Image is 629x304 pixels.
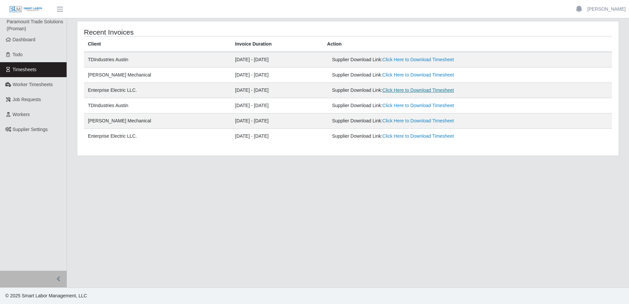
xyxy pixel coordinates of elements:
div: Supplier Download Link: [332,56,509,63]
div: Supplier Download Link: [332,133,509,140]
td: [DATE] - [DATE] [231,83,323,98]
td: [DATE] - [DATE] [231,68,323,83]
span: Dashboard [13,37,36,42]
td: TDIndustries Austin [84,52,231,68]
div: Supplier Download Link: [332,87,509,94]
span: Worker Timesheets [13,82,53,87]
a: Click Here to Download Timesheet [382,118,454,123]
td: [DATE] - [DATE] [231,52,323,68]
span: Paramount Trade Solutions (Proman) [7,19,63,31]
th: Client [84,37,231,52]
a: Click Here to Download Timesheet [382,87,454,93]
th: Action [323,37,612,52]
td: [PERSON_NAME] Mechanical [84,68,231,83]
span: Workers [13,112,30,117]
span: Todo [13,52,23,57]
td: [PERSON_NAME] Mechanical [84,113,231,129]
td: TDIndustries Austin [84,98,231,113]
a: Click Here to Download Timesheet [382,103,454,108]
div: Supplier Download Link: [332,117,509,124]
div: Supplier Download Link: [332,102,509,109]
span: Timesheets [13,67,37,72]
td: Enterprise Electric LLC. [84,83,231,98]
span: Supplier Settings [13,127,48,132]
a: Click Here to Download Timesheet [382,133,454,139]
td: [DATE] - [DATE] [231,113,323,129]
span: © 2025 Smart Labor Management, LLC [5,293,87,298]
td: [DATE] - [DATE] [231,129,323,144]
a: Click Here to Download Timesheet [382,72,454,77]
a: [PERSON_NAME] [587,6,626,13]
div: Supplier Download Link: [332,72,509,78]
a: Click Here to Download Timesheet [382,57,454,62]
th: Invoice Duration [231,37,323,52]
h4: Recent Invoices [84,28,298,36]
td: Enterprise Electric LLC. [84,129,231,144]
img: SLM Logo [9,6,43,13]
td: [DATE] - [DATE] [231,98,323,113]
span: Job Requests [13,97,41,102]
